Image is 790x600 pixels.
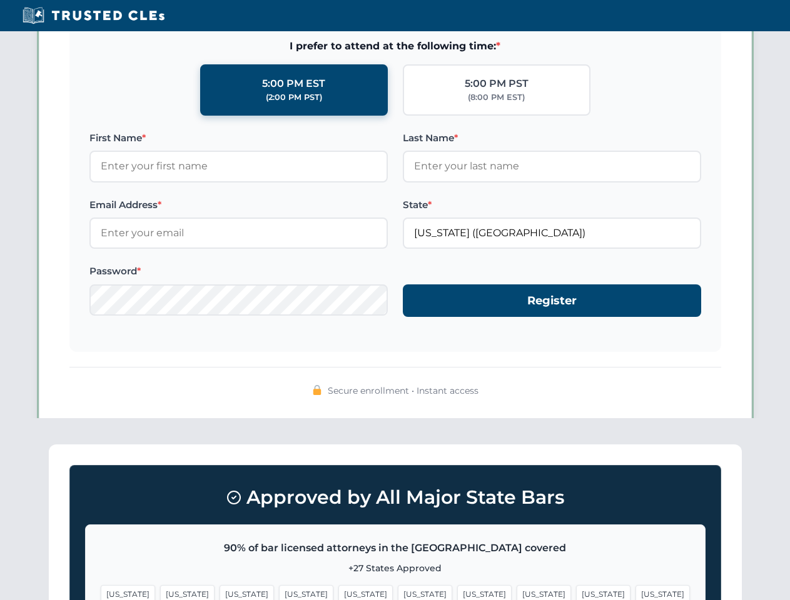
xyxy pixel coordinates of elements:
[89,197,388,212] label: Email Address
[89,151,388,182] input: Enter your first name
[85,481,706,514] h3: Approved by All Major State Bars
[468,91,525,104] div: (8:00 PM EST)
[465,76,529,92] div: 5:00 PM PST
[19,6,168,25] img: Trusted CLEs
[89,38,701,54] span: I prefer to attend at the following time:
[312,385,322,395] img: 🔒
[403,131,701,146] label: Last Name
[89,217,388,249] input: Enter your email
[101,540,690,556] p: 90% of bar licensed attorneys in the [GEOGRAPHIC_DATA] covered
[89,131,388,146] label: First Name
[403,151,701,182] input: Enter your last name
[403,217,701,249] input: Washington (WA)
[101,561,690,575] p: +27 States Approved
[266,91,322,104] div: (2:00 PM PST)
[262,76,325,92] div: 5:00 PM EST
[403,197,701,212] label: State
[403,284,701,317] button: Register
[328,384,479,397] span: Secure enrollment • Instant access
[89,264,388,279] label: Password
